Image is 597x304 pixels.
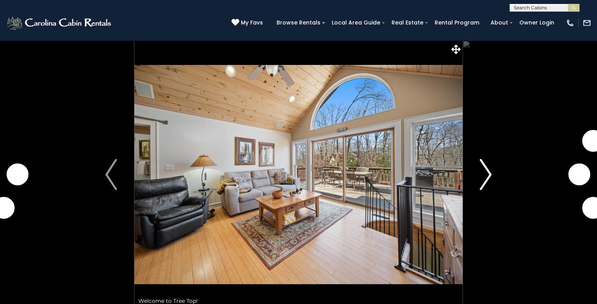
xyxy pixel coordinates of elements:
[231,19,265,27] a: My Favs
[431,17,483,29] a: Rental Program
[273,17,324,29] a: Browse Rentals
[515,17,558,29] a: Owner Login
[241,19,263,27] span: My Favs
[487,17,512,29] a: About
[566,19,574,27] img: phone-regular-white.png
[583,19,591,27] img: mail-regular-white.png
[328,17,384,29] a: Local Area Guide
[480,159,492,190] img: arrow
[388,17,427,29] a: Real Estate
[105,159,117,190] img: arrow
[6,15,113,31] img: White-1-2.png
